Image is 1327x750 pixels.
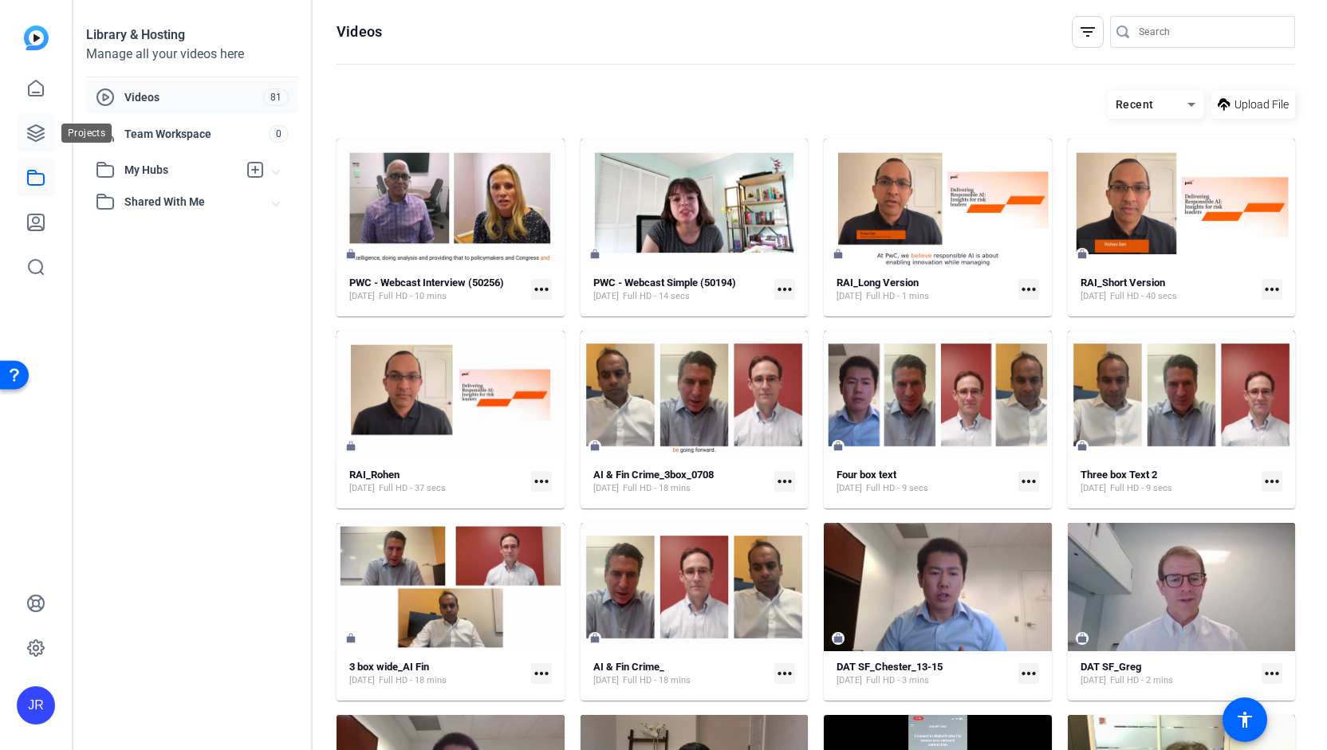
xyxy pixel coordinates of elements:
mat-icon: more_horiz [1262,279,1282,300]
div: JR [17,686,55,724]
mat-expansion-panel-header: My Hubs [86,154,298,186]
span: [DATE] [593,674,619,687]
strong: RAI_Short Version [1081,277,1165,289]
div: Library & Hosting [86,26,298,45]
img: blue-gradient.svg [24,26,49,50]
a: PWC - Webcast Interview (50256)[DATE]Full HD - 10 mins [349,277,525,303]
span: Upload File [1234,96,1289,113]
span: [DATE] [837,290,862,303]
span: [DATE] [593,482,619,495]
span: [DATE] [1081,674,1106,687]
strong: AI & Fin Crime_ [593,661,664,673]
strong: RAI_Rohen [349,469,400,481]
span: Full HD - 10 mins [379,290,447,303]
a: AI & Fin Crime_[DATE]Full HD - 18 mins [593,661,769,687]
a: DAT SF_Greg[DATE]Full HD - 2 mins [1081,661,1256,687]
span: Full HD - 40 secs [1110,290,1177,303]
span: [DATE] [349,674,375,687]
h1: Videos [337,22,382,41]
span: 0 [269,125,289,143]
a: PWC - Webcast Simple (50194)[DATE]Full HD - 14 secs [593,277,769,303]
span: Full HD - 9 secs [1110,482,1172,495]
strong: AI & Fin Crime_3box_0708 [593,469,714,481]
span: Full HD - 18 mins [623,482,691,495]
mat-icon: more_horiz [531,279,552,300]
span: [DATE] [1081,290,1106,303]
strong: DAT SF_Greg [1081,661,1141,673]
mat-icon: more_horiz [1018,279,1039,300]
mat-icon: more_horiz [774,471,795,492]
span: Shared With Me [124,194,273,210]
strong: Three box Text 2 [1081,469,1157,481]
span: Full HD - 9 secs [866,482,928,495]
mat-icon: more_horiz [1262,663,1282,684]
input: Search [1139,22,1282,41]
mat-expansion-panel-header: Shared With Me [86,186,298,218]
span: 81 [263,88,289,106]
mat-icon: more_horiz [531,471,552,492]
div: Projects [61,124,112,143]
mat-icon: more_horiz [1018,663,1039,684]
span: Recent [1116,98,1154,111]
mat-icon: filter_list [1078,22,1097,41]
mat-icon: more_horiz [1018,471,1039,492]
span: Full HD - 18 mins [623,674,691,687]
span: [DATE] [349,290,375,303]
strong: PWC - Webcast Simple (50194) [593,277,736,289]
a: RAI_Long Version[DATE]Full HD - 1 mins [837,277,1012,303]
span: Full HD - 3 mins [866,674,929,687]
a: RAI_Rohen[DATE]Full HD - 37 secs [349,469,525,495]
a: Three box Text 2[DATE]Full HD - 9 secs [1081,469,1256,495]
mat-icon: more_horiz [1262,471,1282,492]
span: Full HD - 14 secs [623,290,690,303]
mat-icon: more_horiz [774,663,795,684]
span: [DATE] [593,290,619,303]
a: RAI_Short Version[DATE]Full HD - 40 secs [1081,277,1256,303]
strong: RAI_Long Version [837,277,919,289]
a: 3 box wide_AI Fin[DATE]Full HD - 18 mins [349,661,525,687]
a: Four box text[DATE]Full HD - 9 secs [837,469,1012,495]
a: DAT SF_Chester_13-15[DATE]Full HD - 3 mins [837,661,1012,687]
strong: 3 box wide_AI Fin [349,661,429,673]
span: Full HD - 1 mins [866,290,929,303]
span: [DATE] [837,674,862,687]
span: Videos [124,89,263,105]
strong: PWC - Webcast Interview (50256) [349,277,504,289]
span: [DATE] [349,482,375,495]
strong: DAT SF_Chester_13-15 [837,661,943,673]
span: Full HD - 37 secs [379,482,446,495]
span: [DATE] [837,482,862,495]
span: [DATE] [1081,482,1106,495]
a: AI & Fin Crime_3box_0708[DATE]Full HD - 18 mins [593,469,769,495]
span: Full HD - 2 mins [1110,674,1173,687]
strong: Four box text [837,469,896,481]
span: Full HD - 18 mins [379,674,447,687]
span: Team Workspace [124,126,269,142]
div: Manage all your videos here [86,45,298,64]
mat-icon: more_horiz [774,279,795,300]
mat-icon: more_horiz [531,663,552,684]
button: Upload File [1211,90,1295,119]
span: My Hubs [124,162,238,179]
mat-icon: accessibility [1235,710,1254,729]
